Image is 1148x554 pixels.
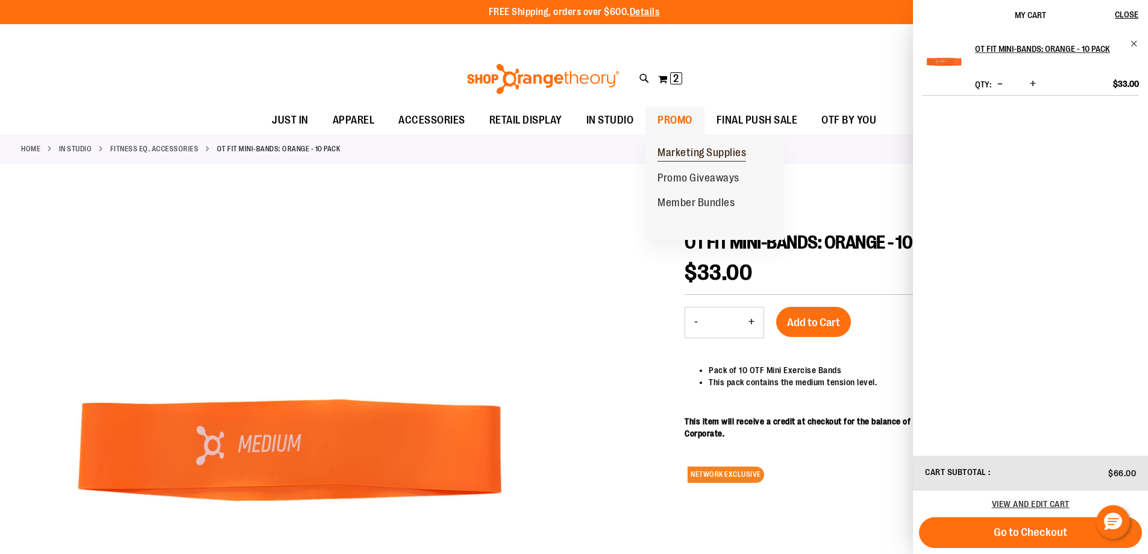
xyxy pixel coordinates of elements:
[1108,468,1136,478] span: $66.00
[975,39,1139,58] a: OT FIT MINI-BANDS: ORANGE - 10 PACK
[709,364,1127,376] li: Pack of 10 OTF Mini Exercise Bands
[709,376,1127,388] li: This pack contains the medium tension level.
[685,417,1123,438] b: This item will receive a credit at checkout for the balance of the product which will be billed d...
[489,107,562,134] span: RETAIL DISPLAY
[922,39,1139,96] li: Product
[717,107,798,134] span: FINAL PUSH SALE
[922,39,967,84] img: OT FIT MINI-BANDS: ORANGE - 10 PACK
[1113,78,1139,89] span: $33.00
[809,107,888,134] a: OTF BY YOU
[685,232,954,253] span: OT FIT MINI-BANDS: ORANGE - 10 PACK
[59,143,92,154] a: IN STUDIO
[657,107,692,134] span: PROMO
[574,107,646,134] a: IN STUDIO
[739,307,764,338] button: Increase product quantity
[975,80,991,89] label: Qty
[217,143,340,154] strong: OT FIT MINI-BANDS: ORANGE - 10 PACK
[685,260,752,285] span: $33.00
[657,197,735,212] span: Member Bundles
[1027,78,1039,90] button: Increase product quantity
[586,107,634,134] span: IN STUDIO
[776,307,851,337] button: Add to Cart
[386,107,477,134] a: ACCESSORIES
[922,39,967,92] a: OT FIT MINI-BANDS: ORANGE - 10 PACK
[994,526,1067,539] span: Go to Checkout
[321,107,387,134] a: APPAREL
[1096,505,1130,539] button: Hello, have a question? Let’s chat.
[645,134,784,240] ul: PROMO
[787,316,840,329] span: Add to Cart
[645,166,751,191] a: Promo Giveaways
[688,467,764,483] span: NETWORK EXCLUSIVE
[707,308,739,337] input: Product quantity
[630,7,660,17] a: Details
[657,172,739,187] span: Promo Giveaways
[994,78,1006,90] button: Decrease product quantity
[477,107,574,134] a: RETAIL DISPLAY
[673,72,679,84] span: 2
[821,107,876,134] span: OTF BY YOU
[992,499,1070,509] a: View and edit cart
[685,307,707,338] button: Decrease product quantity
[489,5,660,19] p: FREE Shipping, orders over $600.
[645,107,704,134] a: PROMO
[645,140,758,166] a: Marketing Supplies
[657,146,746,162] span: Marketing Supplies
[925,467,986,477] span: Cart Subtotal
[21,143,40,154] a: Home
[272,107,309,134] span: JUST IN
[704,107,810,134] a: FINAL PUSH SALE
[1115,10,1138,19] span: Close
[398,107,465,134] span: ACCESSORIES
[975,39,1123,58] h2: OT FIT MINI-BANDS: ORANGE - 10 PACK
[1130,39,1139,48] a: Remove item
[110,143,199,154] a: Fitness Eq. Accessories
[260,107,321,134] a: JUST IN
[1015,10,1046,20] span: My Cart
[465,64,621,94] img: Shop Orangetheory
[919,517,1142,548] button: Go to Checkout
[333,107,375,134] span: APPAREL
[645,190,747,216] a: Member Bundles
